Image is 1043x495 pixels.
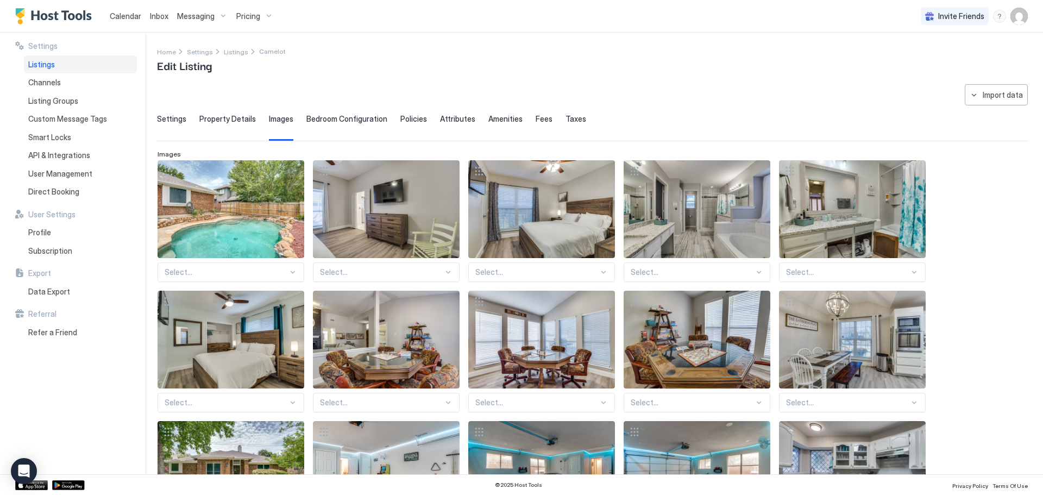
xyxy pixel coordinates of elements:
span: Privacy Policy [952,483,988,489]
span: Policies [400,114,427,124]
a: Channels [24,73,137,92]
a: Data Export [24,283,137,301]
span: Listings [28,60,55,70]
span: Calendar [110,11,141,21]
a: Subscription [24,242,137,260]
span: Images [269,114,293,124]
div: Breadcrumb [157,46,176,57]
div: View imageSelect... [624,160,770,282]
span: Subscription [28,246,72,256]
div: View imageSelect... [158,160,304,282]
div: View imageSelect... [158,291,304,412]
span: © 2025 Host Tools [495,481,542,488]
a: API & Integrations [24,146,137,165]
span: Refer a Friend [28,328,77,337]
span: User Settings [28,210,76,220]
a: Settings [187,46,213,57]
div: View image [468,160,615,258]
div: View imageSelect... [468,291,615,412]
span: Edit Listing [157,57,212,73]
div: View image [624,160,770,258]
span: Fees [536,114,552,124]
div: View imageSelect... [468,160,615,282]
span: Data Export [28,287,70,297]
span: Listings [224,48,248,56]
span: User Management [28,169,92,179]
div: View imageSelect... [779,160,926,282]
span: Taxes [566,114,586,124]
div: Open Intercom Messenger [11,458,37,484]
span: API & Integrations [28,151,90,160]
span: Images [158,150,181,158]
div: View imageSelect... [779,291,926,412]
span: Smart Locks [28,133,71,142]
a: Smart Locks [24,128,137,147]
span: Property Details [199,114,256,124]
div: User profile [1010,8,1028,25]
div: menu [993,10,1006,23]
span: Referral [28,309,56,319]
span: Messaging [177,11,215,21]
a: Custom Message Tags [24,110,137,128]
span: Settings [28,41,58,51]
span: Pricing [236,11,260,21]
div: View image [779,291,926,389]
a: Profile [24,223,137,242]
div: View imageSelect... [313,291,460,412]
div: View image [158,160,304,258]
a: Inbox [150,10,168,22]
span: Home [157,48,176,56]
span: Attributes [440,114,475,124]
a: Google Play Store [52,480,85,490]
div: Breadcrumb [224,46,248,57]
span: Bedroom Configuration [306,114,387,124]
span: Amenities [488,114,523,124]
span: Invite Friends [938,11,984,21]
span: Inbox [150,11,168,21]
div: Breadcrumb [187,46,213,57]
span: Settings [187,48,213,56]
a: Terms Of Use [992,479,1028,491]
a: Home [157,46,176,57]
span: Direct Booking [28,187,79,197]
a: Refer a Friend [24,323,137,342]
a: Calendar [110,10,141,22]
a: App Store [15,480,48,490]
span: Channels [28,78,61,87]
a: Listing Groups [24,92,137,110]
span: Profile [28,228,51,237]
div: Import data [983,89,1023,101]
span: Listing Groups [28,96,78,106]
span: Breadcrumb [259,47,286,55]
div: View image [158,291,304,389]
div: View image [779,160,926,258]
a: Privacy Policy [952,479,988,491]
div: View imageSelect... [624,291,770,412]
span: Custom Message Tags [28,114,107,124]
div: View image [313,160,460,258]
span: Export [28,268,51,278]
div: View imageSelect... [313,160,460,282]
a: User Management [24,165,137,183]
a: Direct Booking [24,183,137,201]
div: View image [313,291,460,389]
div: View image [468,291,615,389]
button: Import data [965,84,1028,105]
span: Settings [157,114,186,124]
a: Listings [224,46,248,57]
a: Host Tools Logo [15,8,97,24]
a: Listings [24,55,137,74]
div: View image [624,291,770,389]
span: Terms Of Use [992,483,1028,489]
